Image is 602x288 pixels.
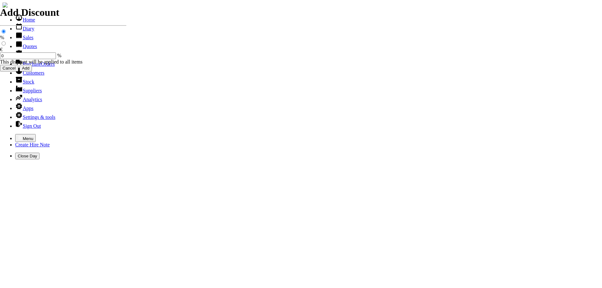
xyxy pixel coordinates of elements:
li: Hire Notes [15,49,599,58]
input: Add [20,65,32,71]
li: Sales [15,32,599,40]
input: % [2,29,6,34]
input: € [2,41,6,46]
li: Suppliers [15,85,599,94]
a: Analytics [15,97,42,102]
a: Customers [15,70,44,76]
a: Sign Out [15,123,41,129]
li: Stock [15,76,599,85]
a: Suppliers [15,88,42,93]
button: Close Day [15,153,40,159]
a: Create Hire Note [15,142,50,147]
a: Settings & tools [15,114,55,120]
a: Stock [15,79,34,84]
span: % [57,53,61,58]
a: Apps [15,106,33,111]
button: Menu [15,134,36,142]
